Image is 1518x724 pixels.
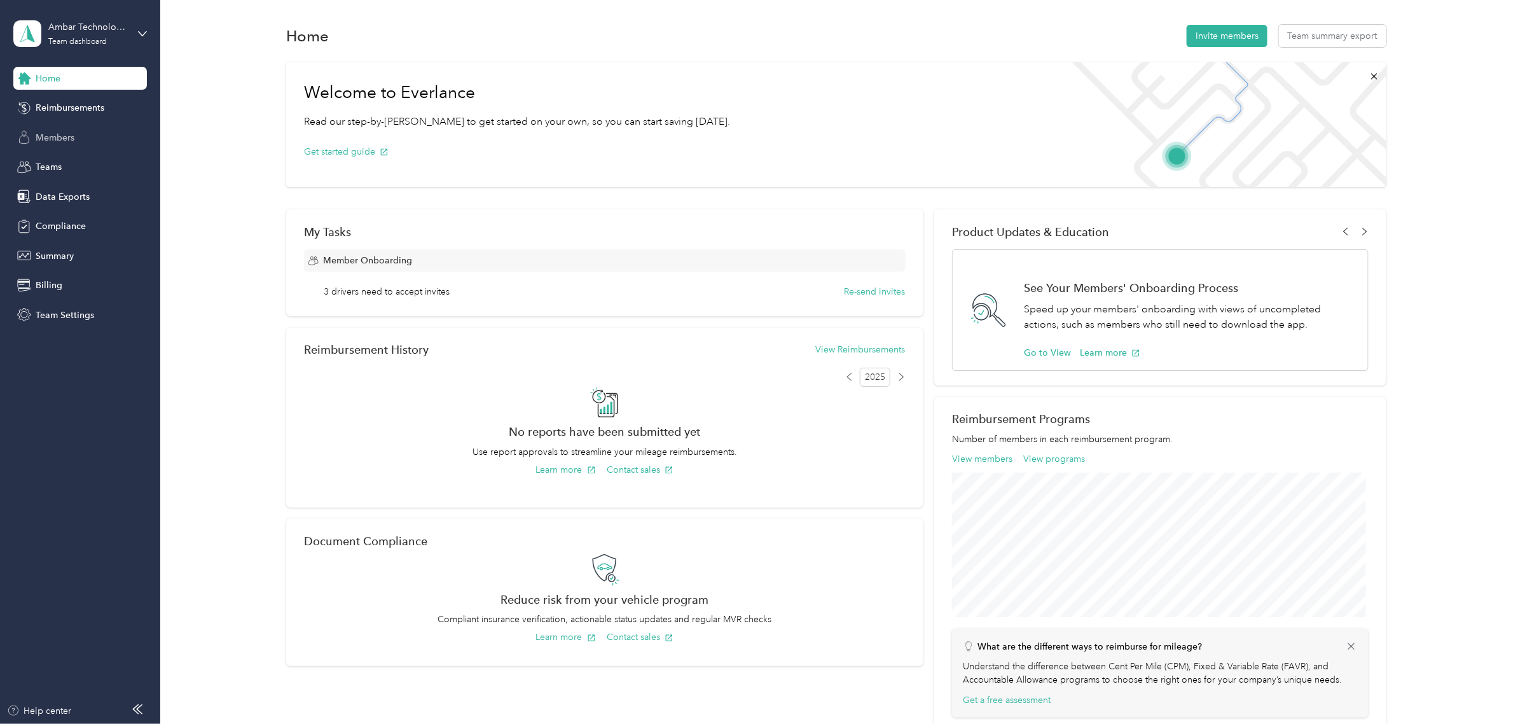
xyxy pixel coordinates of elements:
button: Go to View [1024,346,1071,359]
span: Members [36,131,74,144]
button: View programs [1024,452,1086,466]
p: Understand the difference between Cent Per Mile (CPM), Fixed & Variable Rate (FAVR), and Accounta... [963,660,1357,686]
button: Contact sales [607,630,673,644]
p: Use report approvals to streamline your mileage reimbursements. [304,445,906,459]
button: View members [952,452,1012,466]
p: Speed up your members' onboarding with views of uncompleted actions, such as members who still ne... [1024,302,1354,333]
span: Team Settings [36,309,94,322]
span: Summary [36,249,74,263]
p: Read our step-by-[PERSON_NAME] to get started on your own, so you can start saving [DATE]. [304,114,730,130]
div: Team dashboard [48,38,107,46]
p: What are the different ways to reimburse for mileage? [978,640,1203,653]
div: Ambar Technologies LLC [48,20,128,34]
span: Teams [36,160,62,174]
button: Get a free assessment [963,693,1051,707]
h2: No reports have been submitted yet [304,425,906,438]
h2: Reimbursement Programs [952,412,1368,426]
button: Team summary export [1279,25,1386,47]
span: Data Exports [36,190,90,204]
button: Learn more [536,630,596,644]
p: Compliant insurance verification, actionable status updates and regular MVR checks [304,613,906,626]
button: Help center [7,704,72,718]
img: Welcome to everlance [1059,62,1386,187]
h2: Reduce risk from your vehicle program [304,593,906,606]
iframe: Everlance-gr Chat Button Frame [1447,653,1518,724]
div: My Tasks [304,225,906,239]
button: Invite members [1187,25,1267,47]
span: Product Updates & Education [952,225,1109,239]
h2: Document Compliance [304,534,427,548]
button: Contact sales [607,463,673,477]
h2: Reimbursement History [304,343,429,356]
span: Billing [36,279,62,292]
h1: See Your Members' Onboarding Process [1024,281,1354,295]
button: Get started guide [304,145,389,158]
span: Compliance [36,219,86,233]
p: Number of members in each reimbursement program. [952,433,1368,446]
button: Learn more [536,463,596,477]
h1: Home [286,29,329,43]
button: Learn more [1080,346,1140,359]
span: 2025 [860,368,890,387]
span: Home [36,72,60,85]
span: 3 drivers need to accept invites [324,285,450,298]
h1: Welcome to Everlance [304,83,730,103]
span: Reimbursements [36,101,104,115]
span: Member Onboarding [323,254,412,267]
button: Re-send invites [845,285,906,298]
button: View Reimbursements [816,343,906,356]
